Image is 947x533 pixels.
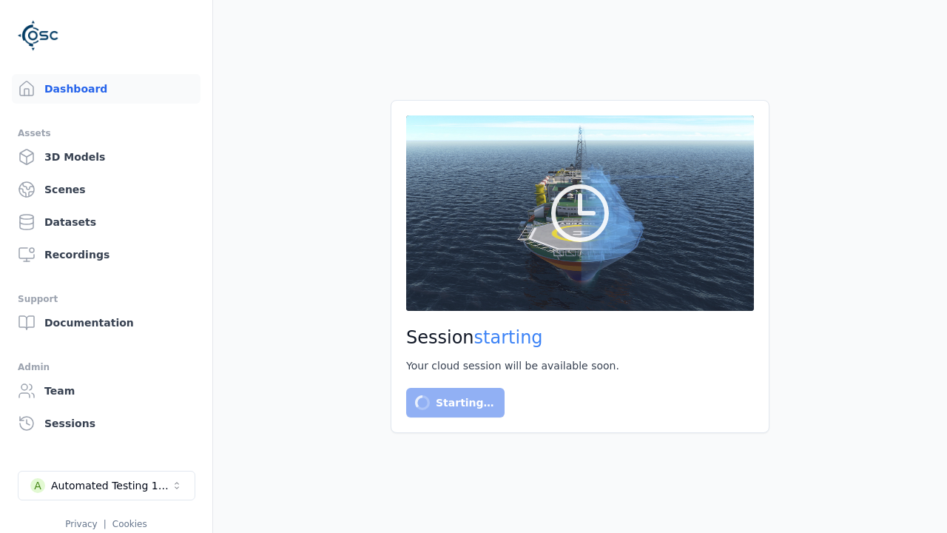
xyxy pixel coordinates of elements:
[112,519,147,529] a: Cookies
[406,326,754,349] h2: Session
[18,358,195,376] div: Admin
[65,519,97,529] a: Privacy
[18,471,195,500] button: Select a workspace
[30,478,45,493] div: A
[104,519,107,529] span: |
[12,409,200,438] a: Sessions
[12,240,200,269] a: Recordings
[12,376,200,406] a: Team
[12,142,200,172] a: 3D Models
[51,478,171,493] div: Automated Testing 1 - Playwright
[12,207,200,237] a: Datasets
[18,15,59,56] img: Logo
[474,327,543,348] span: starting
[18,290,195,308] div: Support
[12,175,200,204] a: Scenes
[406,388,505,418] button: Starting…
[18,124,195,142] div: Assets
[12,308,200,338] a: Documentation
[406,358,754,373] div: Your cloud session will be available soon.
[12,74,200,104] a: Dashboard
